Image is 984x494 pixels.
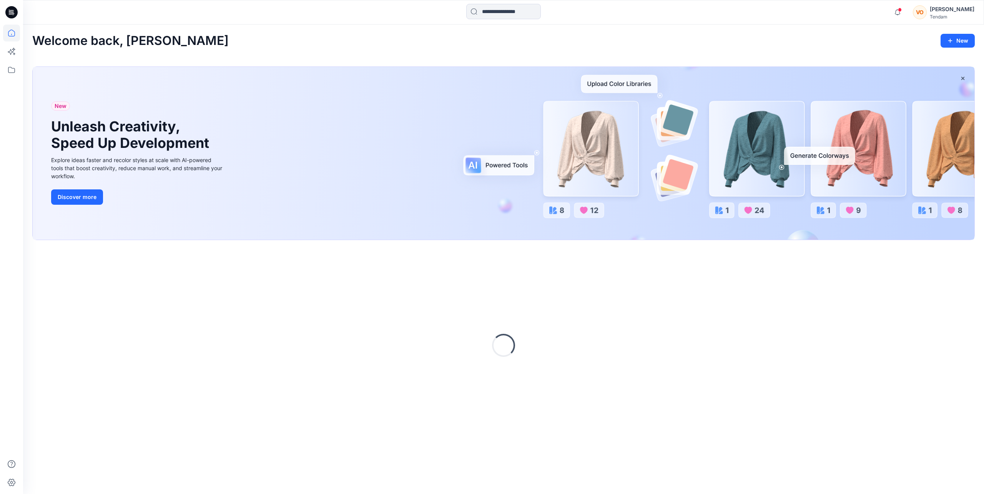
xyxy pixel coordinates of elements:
[51,156,224,180] div: Explore ideas faster and recolor styles at scale with AI-powered tools that boost creativity, red...
[32,34,229,48] h2: Welcome back, [PERSON_NAME]
[51,189,224,205] a: Discover more
[930,5,974,14] div: [PERSON_NAME]
[55,101,66,111] span: New
[51,189,103,205] button: Discover more
[913,5,927,19] div: VO
[51,118,213,151] h1: Unleash Creativity, Speed Up Development
[930,14,974,20] div: Tendam
[941,34,975,48] button: New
